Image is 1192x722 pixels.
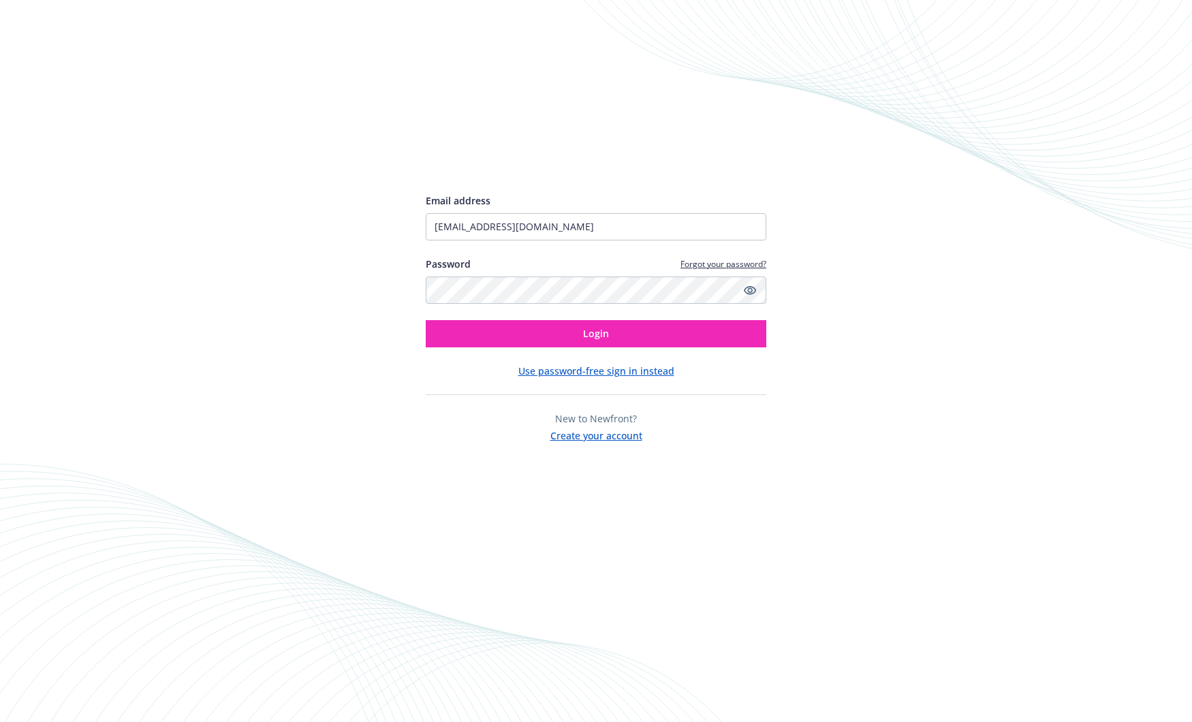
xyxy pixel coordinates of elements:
input: Enter your email [426,213,766,240]
button: Login [426,320,766,347]
button: Create your account [550,426,642,443]
a: Forgot your password? [680,258,766,270]
label: Password [426,257,471,271]
span: Login [583,327,609,340]
img: Newfront logo [426,144,554,168]
button: Use password-free sign in instead [518,364,674,378]
span: New to Newfront? [555,412,637,425]
input: Enter your password [426,277,766,304]
span: Email address [426,194,490,207]
a: Show password [742,282,758,298]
